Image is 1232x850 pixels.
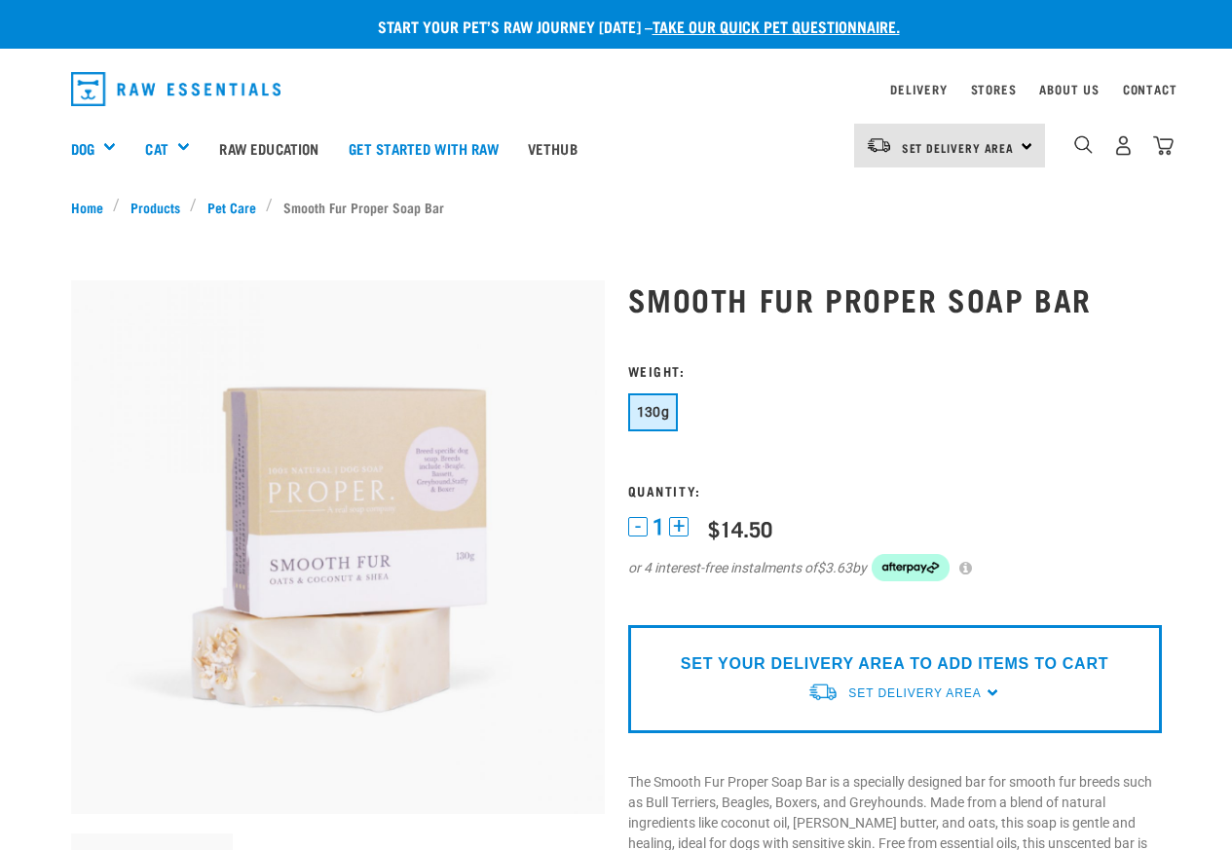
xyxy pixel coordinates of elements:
a: Home [71,197,114,217]
span: 1 [653,517,664,537]
h1: Smooth Fur Proper Soap Bar [628,281,1162,316]
nav: dropdown navigation [56,64,1177,114]
a: Delivery [890,86,947,92]
img: van-moving.png [807,682,839,702]
div: $14.50 [708,516,772,540]
a: Contact [1123,86,1177,92]
img: home-icon@2x.png [1153,135,1174,156]
img: Raw Essentials Logo [71,72,281,106]
span: Set Delivery Area [902,144,1015,151]
span: Set Delivery Area [848,686,981,700]
a: About Us [1039,86,1099,92]
a: Get started with Raw [334,109,513,187]
a: Cat [145,137,168,160]
span: 130g [637,404,670,420]
a: Pet Care [197,197,266,217]
img: van-moving.png [866,136,892,154]
a: Dog [71,137,94,160]
img: home-icon-1@2x.png [1074,135,1093,154]
a: Stores [971,86,1017,92]
button: - [628,517,648,536]
h3: Quantity: [628,483,1162,498]
button: + [669,517,689,536]
a: Raw Education [205,109,333,187]
nav: breadcrumbs [71,197,1162,217]
span: $3.63 [817,558,852,578]
a: take our quick pet questionnaire. [653,21,900,30]
a: Products [120,197,190,217]
div: or 4 interest-free instalments of by [628,554,1162,581]
a: Vethub [513,109,592,187]
img: Smooth fur soap [71,280,605,814]
h3: Weight: [628,363,1162,378]
img: Afterpay [872,554,950,581]
button: 130g [628,393,679,431]
img: user.png [1113,135,1134,156]
p: SET YOUR DELIVERY AREA TO ADD ITEMS TO CART [681,652,1108,676]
